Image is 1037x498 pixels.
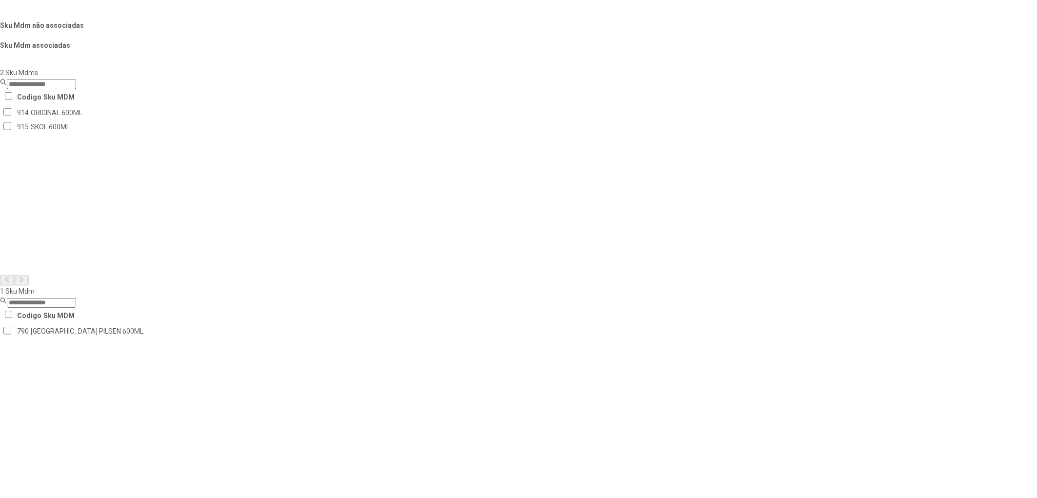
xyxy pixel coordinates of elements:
[17,120,29,134] td: 915
[17,325,29,338] td: 790
[17,106,29,120] td: 914
[30,106,83,120] td: ORIGINAL 600ML
[30,325,144,338] td: [GEOGRAPHIC_DATA] PILSEN 600ML
[43,90,75,103] th: Sku MDM
[43,309,75,322] th: Sku MDM
[17,90,42,103] th: Codigo
[17,309,42,322] th: Codigo
[30,120,83,134] td: SKOL 600ML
